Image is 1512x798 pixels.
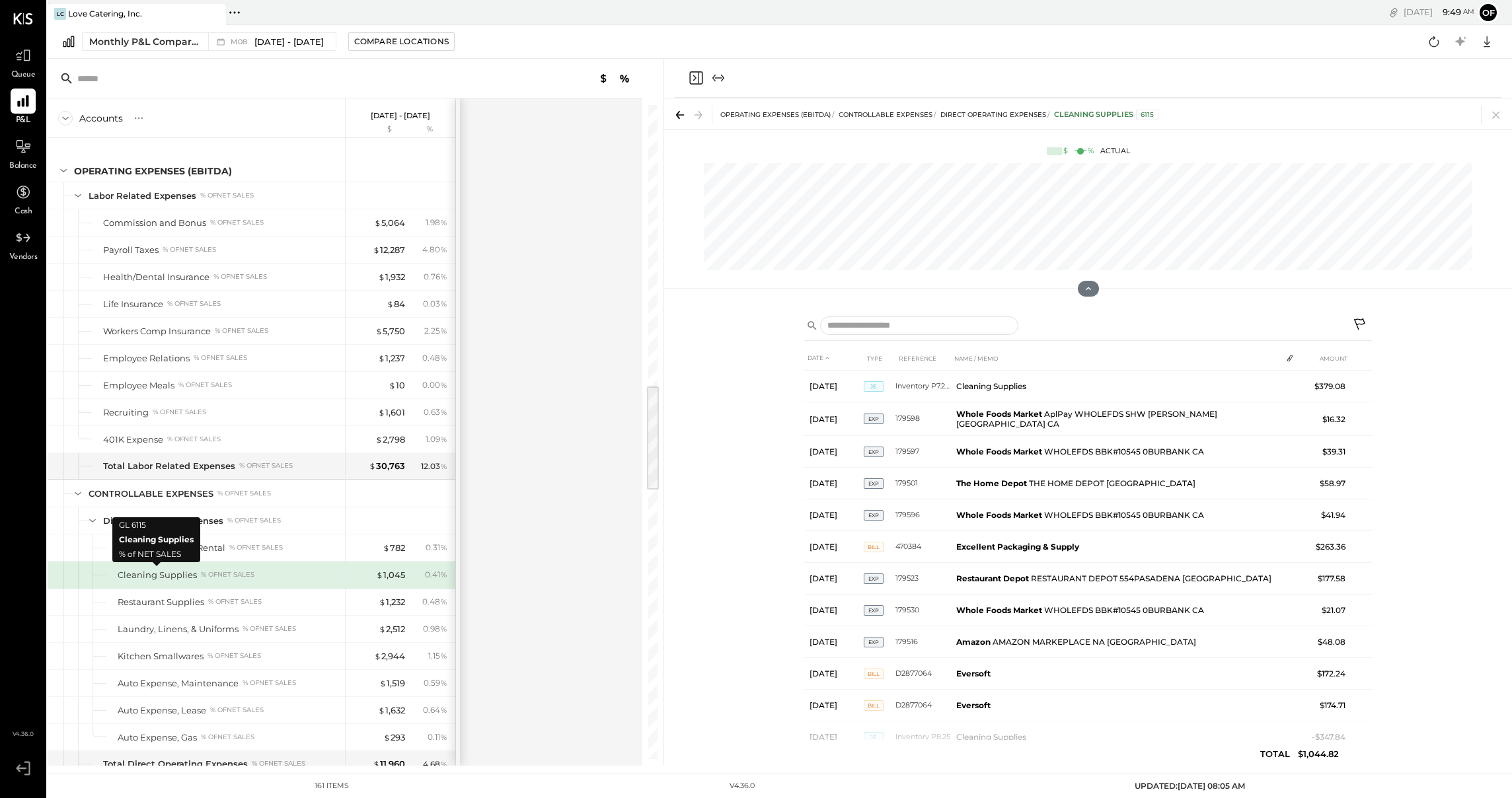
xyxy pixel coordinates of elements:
b: Whole Foods Market [956,447,1042,456]
div: % of NET SALES [153,408,206,417]
div: % of NET SALES [167,299,221,308]
span: % [440,677,447,688]
div: % of NET SALES [210,218,264,227]
td: 179597 [895,436,951,468]
span: EXP [864,414,884,424]
div: Labor Related Expenses [89,190,196,202]
div: % of NET SALES [208,651,261,661]
b: Restaurant Depot [956,573,1029,583]
b: Amazon [956,637,991,647]
td: Inventory P8.25 [895,721,951,753]
div: 782 [383,542,405,554]
span: EXP [864,573,884,584]
td: [DATE] [804,468,864,499]
div: 1,632 [378,704,405,717]
button: Compare Locations [348,32,455,51]
div: 6115 [1136,110,1158,120]
div: Auto Expense, Maintenance [118,677,239,690]
div: 0.41 [425,569,447,581]
b: Excellent Packaging & Supply [956,542,1079,552]
div: % [1088,146,1094,157]
div: 5,750 [375,325,405,338]
div: 0.48 [422,596,447,608]
div: 0.63 [424,406,447,418]
div: [DATE] [1404,6,1474,18]
div: 12.03 [421,460,447,472]
span: % [440,379,447,390]
div: % of NET SALES [213,272,267,281]
div: % of NET SALES [243,624,296,634]
th: NAME / MEMO [951,346,1281,371]
td: $48.08 [1300,626,1351,658]
td: Cleaning Supplies [951,721,1281,753]
td: [DATE] [804,371,864,402]
td: 179501 [895,468,951,499]
td: $263.36 [1300,531,1351,563]
div: Auto Expense, Gas [118,731,197,744]
div: CONTROLLABLE EXPENSES [89,488,213,500]
span: BILL [864,669,884,679]
div: Total Direct Operating Expenses [103,758,248,770]
div: Accounts [79,112,123,125]
b: Whole Foods Market [956,409,1042,419]
span: % [440,271,447,281]
td: WHOLEFDS BBK#10545 0BURBANK CA [951,595,1281,626]
div: % of NET SALES [217,489,271,498]
div: 0.00 [422,379,447,391]
div: copy link [1387,5,1400,19]
td: AplPay WHOLEFDS SHW [PERSON_NAME][GEOGRAPHIC_DATA] CA [951,402,1281,436]
span: % [440,433,447,444]
a: Cash [1,180,46,218]
div: 1,045 [376,569,405,581]
span: Balance [9,161,37,172]
td: $177.58 [1300,563,1351,595]
span: % [440,217,447,227]
div: Cleaning Supplies [1054,110,1158,120]
span: % [440,569,447,579]
span: % [440,596,447,606]
span: $ [379,678,387,688]
div: % of NET SALES [200,191,254,200]
div: 4.68 [423,758,447,770]
span: [DATE] - [DATE] [254,36,324,48]
div: $ [352,124,405,135]
span: % [440,325,447,336]
div: % of NET SALES [215,326,268,336]
div: OPERATING EXPENSES (EBITDA) [74,164,232,178]
div: 0.11 [428,731,447,743]
div: % of NET SALES [210,706,264,715]
td: [DATE] [804,563,864,595]
td: 179523 [895,563,951,595]
div: Employee Meals [103,379,174,392]
div: % of NET SALES [208,597,262,606]
span: CONTROLLABLE EXPENSES [839,110,932,119]
div: Direct Operating Expenses [103,515,223,527]
span: % [440,650,447,661]
a: Balance [1,134,46,172]
div: % of NET SALES [178,381,232,390]
div: Cleaning Supplies [119,533,194,546]
div: Monthly P&L Comparison [89,35,200,48]
span: $ [374,651,381,661]
div: 11,960 [373,758,405,770]
span: $ [383,732,391,743]
td: [DATE] [804,402,864,436]
td: $39.31 [1300,436,1351,468]
span: Direct Operating Expenses [940,110,1046,119]
div: Auto Expense, Lease [118,704,206,717]
div: % of NET SALES [252,759,305,768]
b: Whole Foods Market [956,605,1042,615]
td: [DATE] [804,658,864,690]
span: $ [374,217,381,228]
div: 1.98 [426,217,447,229]
span: Queue [11,69,36,81]
button: Close panel [688,70,704,86]
div: % of NET SALES [119,548,181,561]
span: EXP [864,605,884,616]
td: [DATE] [804,499,864,531]
div: Laundry, Linens, & Uniforms [118,623,239,635]
span: % [440,731,447,742]
div: Kitchen Smallwares [118,650,204,663]
td: $58.97 [1300,468,1351,499]
td: WHOLEFDS BBK#10545 0BURBANK CA [951,436,1281,468]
